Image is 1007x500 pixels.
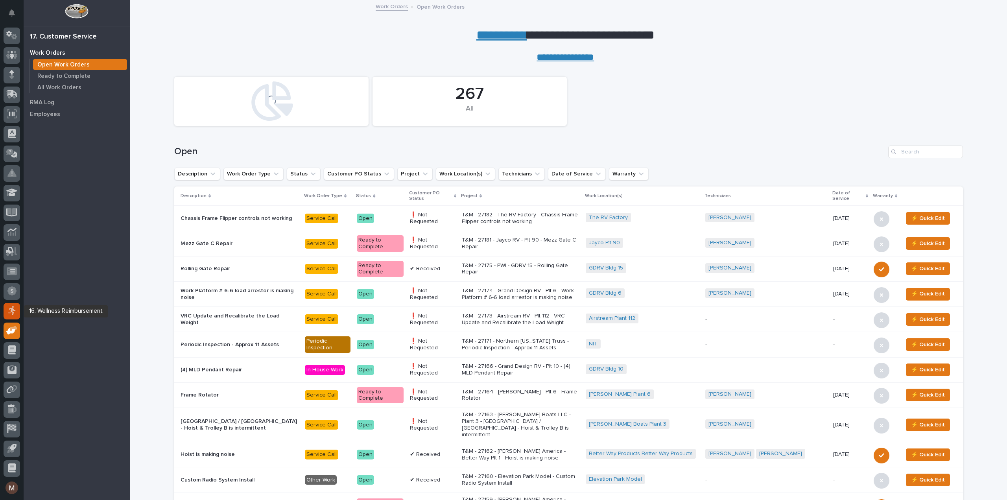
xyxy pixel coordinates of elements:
p: ❗ Not Requested [410,212,456,225]
span: ⚡ Quick Edit [911,390,945,400]
tr: VRC Update and Recalibrate the Load WeightService CallOpen❗ Not RequestedT&M - 27173 - Airstream ... [174,307,963,332]
a: Elevation Park Model [589,476,642,483]
p: Employees [30,111,60,118]
p: T&M - 27171 - Northern [US_STATE] Truss - Periodic Inspection - Approx 11 Assets [462,338,579,351]
p: ✔ Received [410,266,456,272]
a: All Work Orders [30,82,130,93]
p: All Work Orders [37,84,81,91]
p: - [833,367,867,373]
button: Technicians [498,168,545,180]
p: Mezz Gate C Repair [181,240,299,247]
div: Service Call [305,420,338,430]
span: ⚡ Quick Edit [911,214,945,223]
button: Work Location(s) [436,168,495,180]
p: [DATE] [833,291,867,297]
div: Open [357,450,374,459]
tr: Work Platform # 6-6 load arrestor is making noiseService CallOpen❗ Not RequestedT&M - 27174 - Gra... [174,281,963,306]
button: ⚡ Quick Edit [906,448,950,461]
p: ❗ Not Requested [410,338,456,351]
a: The RV Factory [589,214,628,221]
p: - [833,341,867,348]
a: Open Work Orders [30,59,130,70]
div: Periodic Inspection [305,336,351,353]
a: [PERSON_NAME] Boats Plant 3 [589,421,666,428]
p: T&M - 27182 - The RV Factory - Chassis Frame Flipper controls not working [462,212,579,225]
tr: Frame RotatorService CallReady to Complete❗ Not RequestedT&M - 27164 - [PERSON_NAME] - Plt 6 - Fr... [174,382,963,408]
span: ⚡ Quick Edit [911,340,945,349]
p: - [833,316,867,323]
p: ✔ Received [410,477,456,483]
div: Other Work [305,475,337,485]
div: Notifications [10,9,20,22]
button: ⚡ Quick Edit [906,474,950,486]
p: Date of Service [832,189,864,203]
button: Warranty [609,168,649,180]
p: [DATE] [833,240,867,247]
p: VRC Update and Recalibrate the Load Weight [181,313,299,326]
p: - [705,367,827,373]
div: 267 [386,84,553,104]
p: Warranty [873,192,893,200]
p: [DATE] [833,215,867,222]
a: Work Orders [24,47,130,59]
button: Description [174,168,220,180]
p: Open Work Orders [37,61,90,68]
a: GDRV Bldg 10 [589,366,623,373]
p: Work Orders [30,50,65,57]
p: T&M - 27174 - Grand Design RV - Plt 6 - Work Platform # 6-6 load arrestor is making noise [462,288,579,301]
a: Airstream Plant 112 [589,315,635,322]
div: Search [888,146,963,158]
a: [PERSON_NAME] [708,240,751,246]
div: Ready to Complete [357,261,403,277]
span: ⚡ Quick Edit [911,420,945,430]
a: [PERSON_NAME] [708,450,751,457]
p: T&M - 27163 - [PERSON_NAME] Boats LLC - Plant 3 - [GEOGRAPHIC_DATA] / [GEOGRAPHIC_DATA] - Hoist &... [462,411,579,438]
div: Service Call [305,289,338,299]
div: Open [357,420,374,430]
span: ⚡ Quick Edit [911,450,945,459]
p: Project [461,192,478,200]
a: [PERSON_NAME] [708,265,751,271]
button: Notifications [4,5,20,21]
tr: Custom Radio System InstallOther WorkOpen✔ ReceivedT&M - 27160 - Elevation Park Model - Custom Ra... [174,467,963,493]
a: [PERSON_NAME] [708,214,751,221]
p: Work Platform # 6-6 load arrestor is making noise [181,288,299,301]
button: Status [287,168,321,180]
p: Customer PO Status [409,189,452,203]
tr: (4) MLD Pendant RepairIn-House WorkOpen❗ Not RequestedT&M - 27166 - Grand Design RV - Plt 10 - (4... [174,357,963,382]
a: [PERSON_NAME] [708,391,751,398]
p: ❗ Not Requested [410,313,456,326]
div: 17. Customer Service [30,33,97,41]
p: Status [356,192,371,200]
p: T&M - 27164 - [PERSON_NAME] - Plt 6 - Frame Rotator [462,389,579,402]
tr: [GEOGRAPHIC_DATA] / [GEOGRAPHIC_DATA] - Hoist & Trolley B is intermittentService CallOpen❗ Not Re... [174,408,963,442]
div: All [386,105,553,121]
p: T&M - 27166 - Grand Design RV - Plt 10 - (4) MLD Pendant Repair [462,363,579,376]
a: Employees [24,108,130,120]
tr: Rolling Gate RepairService CallReady to Complete✔ ReceivedT&M - 27175 - PWI - GDRV 15 - Rolling G... [174,256,963,281]
a: GDRV Bldg 15 [589,265,623,271]
p: - [705,477,827,483]
div: Ready to Complete [357,235,403,252]
button: ⚡ Quick Edit [906,237,950,250]
p: ❗ Not Requested [410,363,456,376]
p: Technicians [705,192,731,200]
p: Hoist is making noise [181,451,299,458]
div: Open [357,289,374,299]
p: T&M - 27162 - [PERSON_NAME] America - Better Way Plt 1 - Hoist is making noise [462,448,579,461]
p: T&M - 27160 - Elevation Park Model - Custom Radio System Install [462,473,579,487]
p: Chassis Frame Flipper controls not working [181,215,299,222]
p: T&M - 27173 - Airstream RV - Plt 112 - VRC Update and Recalibrate the Load Weight [462,313,579,326]
a: GDRV Bldg 6 [589,290,622,297]
p: Open Work Orders [417,2,465,11]
p: ✔ Received [410,451,456,458]
span: ⚡ Quick Edit [911,315,945,324]
button: Work Order Type [223,168,284,180]
div: Service Call [305,264,338,274]
tr: Chassis Frame Flipper controls not workingService CallOpen❗ Not RequestedT&M - 27182 - The RV Fac... [174,206,963,231]
button: ⚡ Quick Edit [906,313,950,326]
span: ⚡ Quick Edit [911,475,945,485]
tr: Mezz Gate C RepairService CallReady to Complete❗ Not RequestedT&M - 27181 - Jayco RV - Plt 90 - M... [174,231,963,256]
a: Ready to Complete [30,70,130,81]
a: Work Orders [376,2,408,11]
